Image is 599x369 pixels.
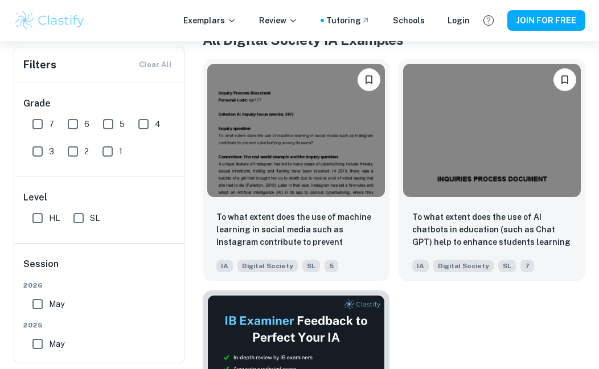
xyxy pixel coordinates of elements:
span: 5 [325,260,338,272]
p: Review [259,14,298,27]
p: To what extent does the use of machine learning in social media such as Instagram contribute to p... [216,211,376,249]
span: 4 [155,118,161,130]
span: Digital Society [433,260,494,272]
img: Clastify logo [14,9,86,32]
span: 3 [49,145,54,158]
span: May [49,298,64,310]
h6: Session [23,257,176,280]
span: SL [302,260,320,272]
a: Please log in to bookmark exemplarsTo what extent does the use of machine learning in social medi... [203,59,389,281]
span: 2025 [23,320,176,330]
button: Please log in to bookmark exemplars [553,68,576,91]
span: 7 [520,260,534,272]
span: 2 [84,145,89,158]
p: To what extent does the use of AI chatbots in education (such as Chat GPT) help to enhance studen... [412,211,572,249]
span: HL [49,212,60,224]
span: SL [498,260,516,272]
button: Help and Feedback [479,11,498,30]
button: Please log in to bookmark exemplars [358,68,380,91]
span: SL [90,212,100,224]
h6: Level [23,191,176,204]
a: Schools [393,14,425,27]
span: 7 [49,118,54,130]
button: JOIN FOR FREE [507,10,585,31]
span: Digital Society [237,260,298,272]
img: Digital Society IA example thumbnail: To what extent does the use of machine l [207,64,385,197]
span: IA [216,260,233,272]
span: 5 [120,118,125,130]
p: Exemplars [183,14,236,27]
h6: Grade [23,97,176,110]
h6: Filters [23,57,56,73]
a: Login [448,14,470,27]
span: 2026 [23,280,176,290]
a: Tutoring [326,14,370,27]
span: May [49,338,64,350]
img: Digital Society IA example thumbnail: To what extent does the use of AI chatbo [403,64,581,197]
span: 1 [119,145,122,158]
span: IA [412,260,429,272]
a: Please log in to bookmark exemplarsTo what extent does the use of AI chatbots in education (such ... [399,59,585,281]
span: 6 [84,118,89,130]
